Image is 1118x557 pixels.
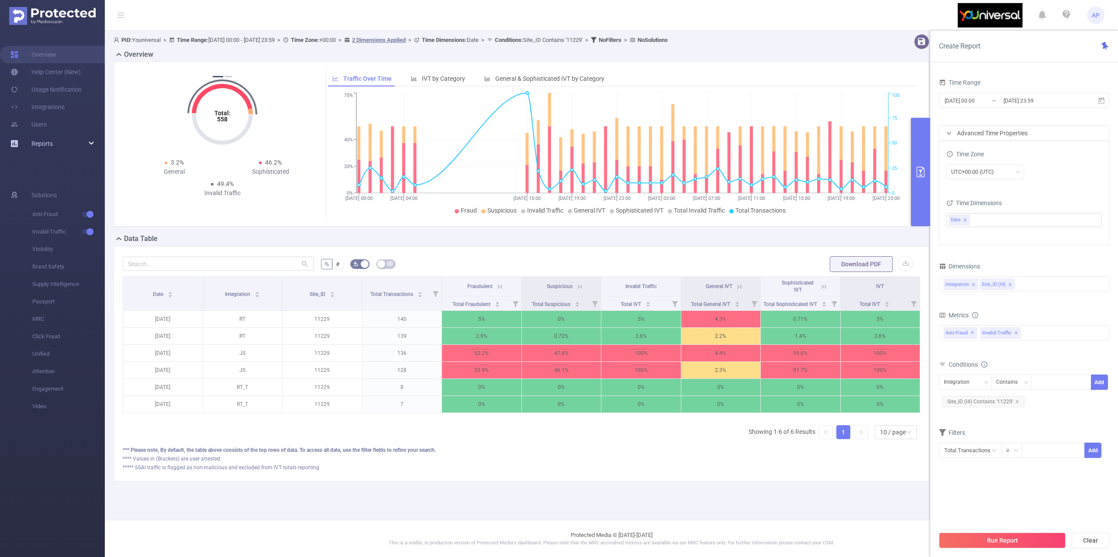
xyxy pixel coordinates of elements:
[706,283,732,289] span: General IVT
[171,159,184,166] span: 3.2%
[885,300,890,303] i: icon: caret-up
[601,311,681,327] p: 5%
[532,301,572,307] span: Total Suspicious
[168,294,173,296] i: icon: caret-down
[693,196,720,201] tspan: [DATE] 07:00
[763,301,818,307] span: Total Sophisticated IVT
[1003,95,1073,107] input: End date
[203,379,283,395] p: RT_T
[114,37,121,43] i: icon: user
[214,110,231,117] tspan: Total:
[828,196,855,201] tspan: [DATE] 19:00
[123,446,920,454] div: *** Please note, By default, the table above consists of the top rows of data. To access all data...
[854,425,868,439] li: Next Page
[944,375,976,389] div: Integration
[939,79,980,86] span: Time Range
[949,215,970,225] li: Date
[589,296,601,310] i: Filter menu
[330,290,335,296] div: Sort
[324,261,329,268] span: %
[981,361,987,368] i: icon: info-circle
[452,301,492,307] span: Total Fraudulent
[906,430,911,436] i: icon: down
[761,328,840,344] p: 1.4%
[949,361,987,368] span: Conditions
[858,430,863,435] i: icon: right
[691,301,732,307] span: Total General IVT
[32,380,105,398] span: Engagement
[892,115,897,121] tspan: 75
[330,290,335,293] i: icon: caret-up
[522,328,601,344] p: 0.72%
[971,282,976,288] i: icon: close
[32,310,105,328] span: MRC
[621,301,642,307] span: Total IVT
[892,190,894,196] tspan: 0
[681,362,761,378] p: 2.3%
[225,291,252,297] span: Integration
[946,131,952,136] i: icon: right
[362,345,442,361] p: 136
[601,362,681,378] p: 100%
[32,223,105,241] span: Invalid Traffic
[10,63,81,81] a: Help Center (New)
[32,206,105,223] span: Anti-Fraud
[283,362,362,378] p: 11229
[575,300,580,303] i: icon: caret-up
[669,296,681,310] i: Filter menu
[344,93,353,99] tspan: 75%
[823,430,828,435] i: icon: left
[946,151,984,158] span: Time Zone
[761,379,840,395] p: 0%
[648,196,675,201] tspan: [DATE] 03:00
[1006,443,1015,457] div: ≥
[124,49,153,60] h2: Overview
[892,165,897,171] tspan: 25
[951,215,961,225] span: Date
[174,189,270,198] div: Invalid Traffic
[283,345,362,361] p: 11229
[255,290,260,296] div: Sort
[963,218,967,223] i: icon: close
[10,46,56,63] a: Overview
[908,296,920,310] i: Filter menu
[362,396,442,413] p: 7
[217,180,234,187] span: 49.4%
[495,303,500,306] i: icon: caret-down
[681,345,761,361] p: 4.4%
[123,345,203,361] p: [DATE]
[735,207,786,214] span: Total Transactions
[830,256,893,272] button: Download PDF
[123,311,203,327] p: [DATE]
[749,425,815,439] li: Showing 1-6 of 6 Results
[944,327,977,339] span: Anti-Fraud
[495,300,500,303] i: icon: caret-up
[411,76,417,82] i: icon: bar-chart
[522,396,601,413] p: 0%
[429,277,442,310] i: Filter menu
[10,98,65,116] a: Integrations
[527,207,563,214] span: Invalid Traffic
[841,345,920,361] p: 100%
[939,126,1109,141] div: icon: rightAdvanced Time Properties
[983,380,989,386] i: icon: down
[884,300,890,306] div: Sort
[783,196,810,201] tspan: [DATE] 15:00
[123,379,203,395] p: [DATE]
[841,328,920,344] p: 3.6%
[495,300,500,306] div: Sort
[514,196,541,201] tspan: [DATE] 15:00
[336,37,344,43] span: >
[522,311,601,327] p: 0%
[885,303,890,306] i: icon: caret-down
[574,207,605,214] span: General IVT
[283,311,362,327] p: 11229
[601,396,681,413] p: 0%
[222,167,318,176] div: Sophisticated
[1008,282,1012,288] i: icon: close
[362,362,442,378] p: 128
[153,291,165,297] span: Date
[939,533,1066,548] button: Run Report
[213,76,223,77] button: 1
[1015,399,1019,404] i: icon: close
